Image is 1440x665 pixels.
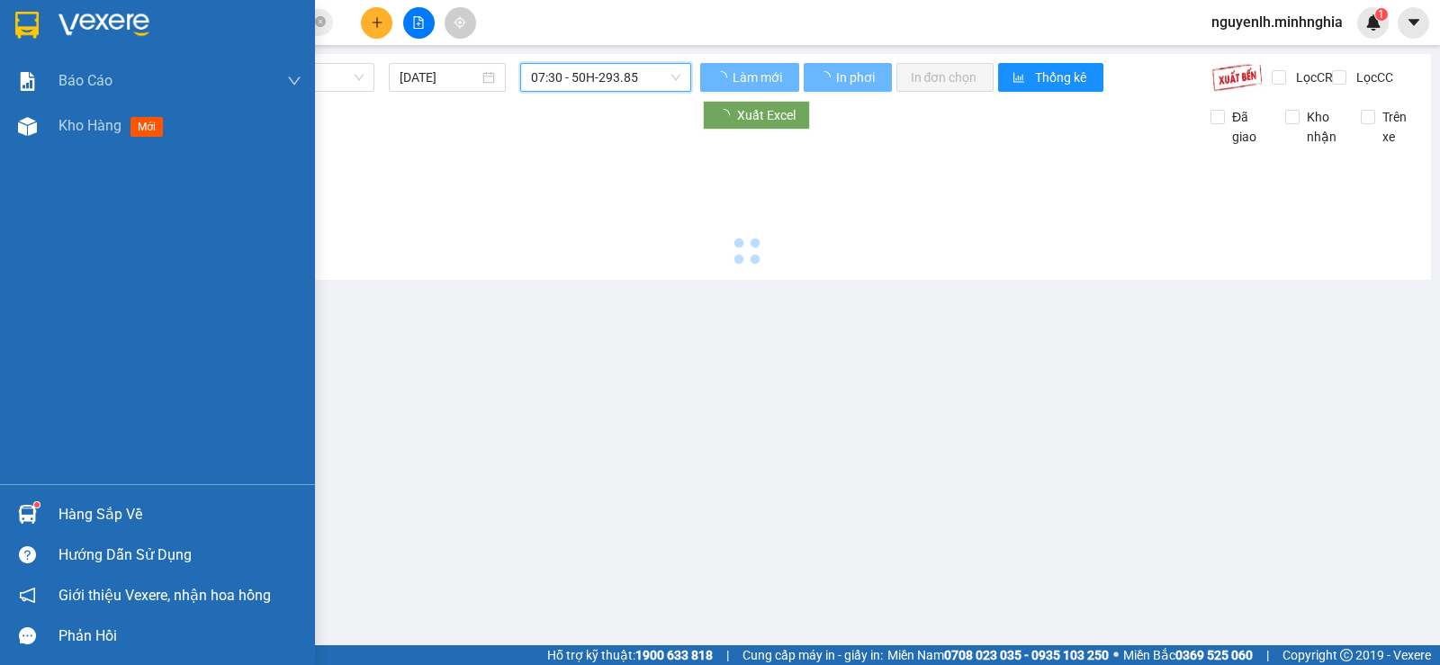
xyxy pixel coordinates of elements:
[887,645,1109,665] span: Miền Nam
[1375,107,1422,147] span: Trên xe
[58,501,301,528] div: Hàng sắp về
[58,623,301,650] div: Phản hồi
[700,63,799,92] button: Làm mới
[58,117,121,134] span: Kho hàng
[1378,8,1384,21] span: 1
[19,546,36,563] span: question-circle
[1406,14,1422,31] span: caret-down
[1266,645,1269,665] span: |
[836,67,877,87] span: In phơi
[1300,107,1346,147] span: Kho nhận
[58,69,112,92] span: Báo cáo
[371,16,383,29] span: plus
[18,72,37,91] img: solution-icon
[58,584,271,607] span: Giới thiệu Vexere, nhận hoa hồng
[944,648,1109,662] strong: 0708 023 035 - 0935 103 250
[1123,645,1253,665] span: Miền Bắc
[818,71,833,84] span: loading
[1289,67,1336,87] span: Lọc CR
[1035,67,1089,87] span: Thống kê
[412,16,425,29] span: file-add
[547,645,713,665] span: Hỗ trợ kỹ thuật:
[1398,7,1429,39] button: caret-down
[15,12,39,39] img: logo-vxr
[1211,63,1263,92] img: 9k=
[715,71,730,84] span: loading
[58,542,301,569] div: Hướng dẫn sử dụng
[1012,71,1028,85] span: bar-chart
[1340,649,1353,661] span: copyright
[400,67,480,87] input: 14/08/2025
[403,7,435,39] button: file-add
[1349,67,1396,87] span: Lọc CC
[804,63,892,92] button: In phơi
[703,101,810,130] button: Xuất Excel
[531,64,679,91] span: 07:30 - 50H-293.85
[34,502,40,508] sup: 1
[726,645,729,665] span: |
[896,63,994,92] button: In đơn chọn
[18,117,37,136] img: warehouse-icon
[445,7,476,39] button: aim
[717,109,737,121] span: loading
[287,74,301,88] span: down
[454,16,466,29] span: aim
[998,63,1103,92] button: bar-chartThống kê
[733,67,785,87] span: Làm mới
[1113,652,1119,659] span: ⚪️
[19,587,36,604] span: notification
[635,648,713,662] strong: 1900 633 818
[315,14,326,31] span: close-circle
[1225,107,1272,147] span: Đã giao
[1175,648,1253,662] strong: 0369 525 060
[315,16,326,27] span: close-circle
[130,117,163,137] span: mới
[361,7,392,39] button: plus
[742,645,883,665] span: Cung cấp máy in - giấy in:
[1375,8,1388,21] sup: 1
[19,627,36,644] span: message
[18,505,37,524] img: warehouse-icon
[1197,11,1357,33] span: nguyenlh.minhnghia
[737,105,796,125] span: Xuất Excel
[1365,14,1381,31] img: icon-new-feature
